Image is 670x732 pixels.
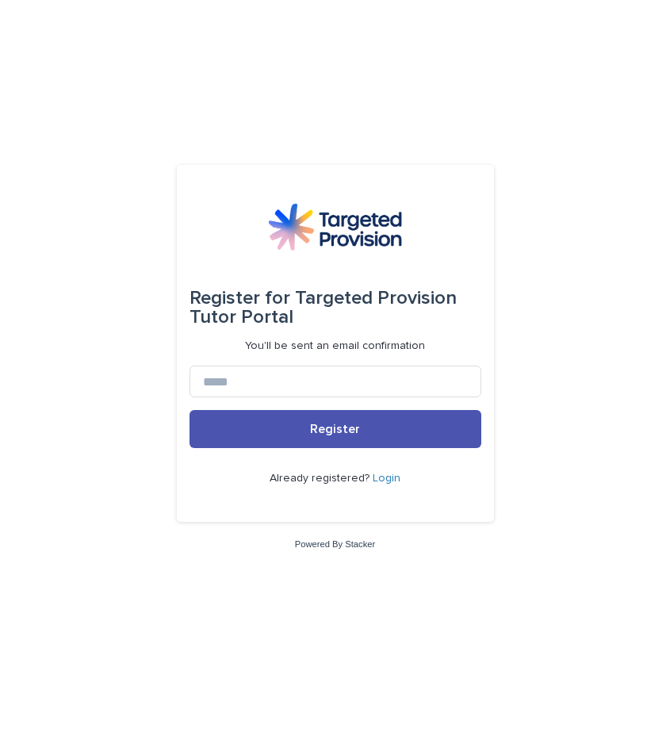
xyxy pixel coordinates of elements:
[245,339,425,353] p: You'll be sent an email confirmation
[310,423,360,435] span: Register
[190,410,481,448] button: Register
[270,473,373,484] span: Already registered?
[268,203,401,251] img: M5nRWzHhSzIhMunXDL62
[295,539,375,549] a: Powered By Stacker
[190,276,481,339] div: Targeted Provision Tutor Portal
[373,473,400,484] a: Login
[190,289,290,308] span: Register for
